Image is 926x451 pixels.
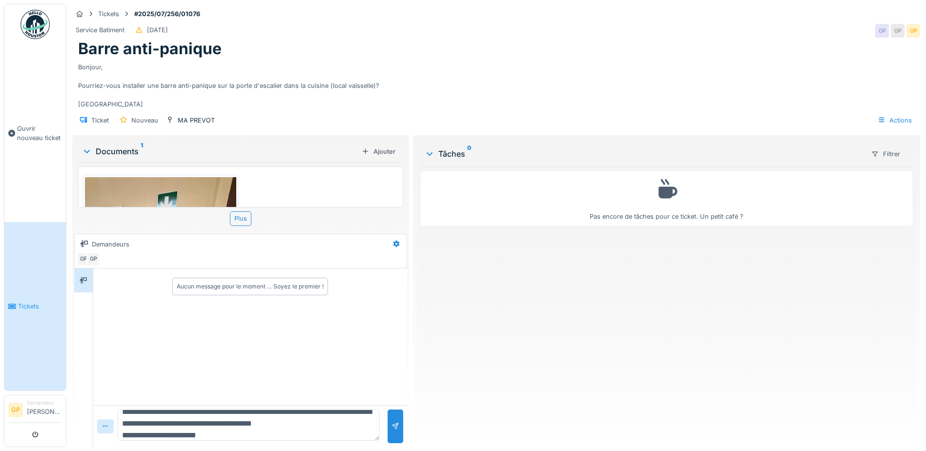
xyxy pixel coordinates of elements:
[82,145,358,157] div: Documents
[78,40,222,58] h1: Barre anti-panique
[4,44,66,222] a: Ouvrir nouveau ticket
[78,59,914,109] div: Bonjour, Pourriez-vous installer une barre anti-panique sur la porte d'escalier dans la cuisine (...
[230,211,251,225] div: Plus
[17,124,62,143] span: Ouvrir nouveau ticket
[467,148,472,160] sup: 0
[85,177,236,379] img: 5bju2q1evzz7z0aewtpfwlqcuux3
[18,302,62,311] span: Tickets
[8,403,23,417] li: GP
[906,24,920,38] div: GP
[130,9,204,19] strong: #2025/07/256/01076
[92,240,129,249] div: Demandeurs
[867,147,905,161] div: Filtrer
[131,116,158,125] div: Nouveau
[8,399,62,423] a: GP Demandeur[PERSON_NAME]
[27,399,62,407] div: Demandeur
[873,113,916,127] div: Actions
[141,145,143,157] sup: 1
[891,24,905,38] div: GP
[91,116,109,125] div: Ticket
[98,9,119,19] div: Tickets
[358,145,399,158] div: Ajouter
[875,24,889,38] div: GP
[77,252,90,266] div: GP
[178,116,215,125] div: MA PREVOT
[425,148,863,160] div: Tâches
[86,252,100,266] div: GP
[4,222,66,390] a: Tickets
[147,25,168,35] div: [DATE]
[27,399,62,420] li: [PERSON_NAME]
[76,25,124,35] div: Service Batiment
[427,176,906,221] div: Pas encore de tâches pour ce ticket. Un petit café ?
[21,10,50,39] img: Badge_color-CXgf-gQk.svg
[177,282,324,291] div: Aucun message pour le moment … Soyez le premier !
